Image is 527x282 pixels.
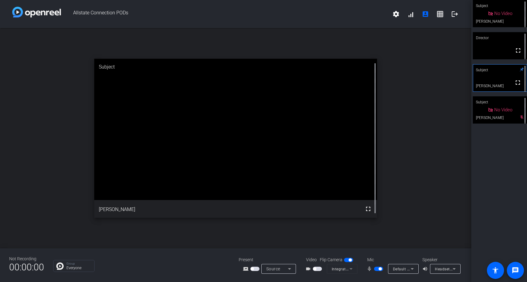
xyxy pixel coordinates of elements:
[514,47,522,54] mat-icon: fullscreen
[9,260,44,275] span: 00:00:00
[514,79,521,86] mat-icon: fullscreen
[512,267,519,274] mat-icon: message
[364,205,372,213] mat-icon: fullscreen
[392,10,400,18] mat-icon: settings
[367,265,374,273] mat-icon: mic_none
[403,7,418,21] button: signal_cellular_alt
[305,265,313,273] mat-icon: videocam_outline
[94,59,377,75] div: Subject
[494,107,512,113] span: No Video
[306,257,317,263] span: Video
[320,257,342,263] span: Flip Camera
[9,256,44,262] div: Not Recording
[66,262,91,265] p: Group
[361,257,422,263] div: Mic
[66,266,91,270] p: Everyone
[61,7,389,21] span: Allstate Connection PODs
[436,10,444,18] mat-icon: grid_on
[266,266,280,271] span: Source
[12,7,61,17] img: white-gradient.svg
[243,265,250,273] mat-icon: screen_share_outline
[494,11,512,16] span: No Video
[422,257,459,263] div: Speaker
[473,64,527,76] div: Subject
[239,257,300,263] div: Present
[422,10,429,18] mat-icon: account_box
[492,267,499,274] mat-icon: accessibility
[473,32,527,44] div: Director
[473,96,527,108] div: Subject
[451,10,458,18] mat-icon: logout
[422,265,430,273] mat-icon: volume_up
[56,262,64,270] img: Chat Icon
[435,266,492,271] span: Headset Earphone (Poly BT700)
[393,266,471,271] span: Default - Headset Microphone (Poly BT700)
